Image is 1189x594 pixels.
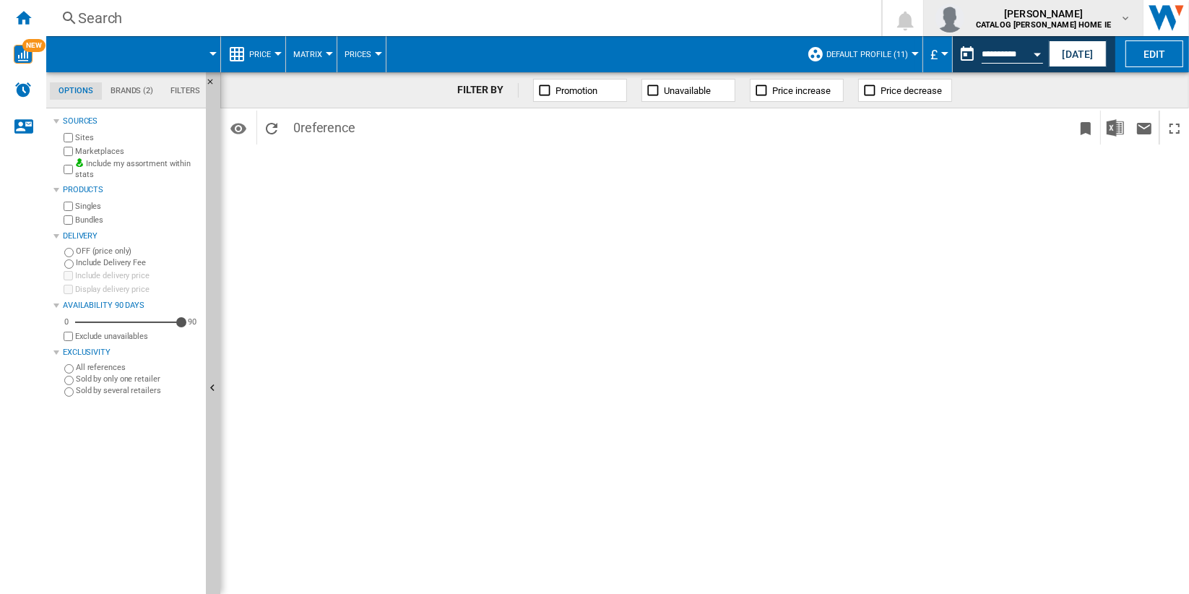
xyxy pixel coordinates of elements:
[64,259,74,269] input: Include Delivery Fee
[64,285,73,294] input: Display delivery price
[75,201,200,212] label: Singles
[64,332,73,341] input: Display delivery price
[64,387,74,397] input: Sold by several retailers
[1071,111,1100,145] button: Bookmark this report
[1107,119,1124,137] img: excel-24x24.png
[1101,111,1130,145] button: Download in Excel
[555,85,597,96] span: Promotion
[293,36,329,72] button: Matrix
[923,36,953,72] md-menu: Currency
[75,215,200,225] label: Bundles
[14,45,33,64] img: wise-card.svg
[184,317,200,327] div: 90
[228,36,278,72] div: Price
[75,331,200,342] label: Exclude unavailables
[75,284,200,295] label: Display delivery price
[75,158,84,167] img: mysite-bg-18x18.png
[64,364,74,374] input: All references
[249,36,278,72] button: Price
[64,271,73,280] input: Include delivery price
[750,79,844,102] button: Price increase
[63,347,200,358] div: Exclusivity
[1130,111,1159,145] button: Send this report by email
[22,39,46,52] span: NEW
[224,115,253,141] button: Options
[14,81,32,98] img: alerts-logo.svg
[75,270,200,281] label: Include delivery price
[63,184,200,196] div: Products
[457,83,519,98] div: FILTER BY
[63,116,200,127] div: Sources
[301,120,355,135] span: reference
[63,231,200,242] div: Delivery
[75,132,200,143] label: Sites
[78,8,844,28] div: Search
[64,202,73,211] input: Singles
[76,385,200,396] label: Sold by several retailers
[64,248,74,257] input: OFF (price only)
[345,50,371,59] span: Prices
[345,36,379,72] button: Prices
[641,79,735,102] button: Unavailable
[858,79,952,102] button: Price decrease
[63,300,200,311] div: Availability 90 Days
[533,79,627,102] button: Promotion
[75,315,181,330] md-slider: Availability
[76,362,200,373] label: All references
[953,36,1046,72] div: This report is based on a date in the past.
[881,85,942,96] span: Price decrease
[1125,40,1183,67] button: Edit
[64,160,73,178] input: Include my assortment within stats
[1160,111,1189,145] button: Maximize
[930,47,938,62] span: £
[807,36,915,72] div: Default profile (11)
[76,374,200,384] label: Sold by only one retailer
[64,133,73,142] input: Sites
[935,4,964,33] img: profile.jpg
[75,146,200,157] label: Marketplaces
[286,111,363,141] span: 0
[102,82,162,100] md-tab-item: Brands (2)
[64,215,73,225] input: Bundles
[76,246,200,257] label: OFF (price only)
[976,20,1111,30] b: CATALOG [PERSON_NAME] HOME IE
[61,317,72,327] div: 0
[1024,39,1050,65] button: Open calendar
[1049,40,1107,67] button: [DATE]
[953,40,982,69] button: md-calendar
[50,82,102,100] md-tab-item: Options
[162,82,209,100] md-tab-item: Filters
[930,36,945,72] button: £
[293,50,322,59] span: Matrix
[772,85,831,96] span: Price increase
[76,257,200,268] label: Include Delivery Fee
[64,376,74,385] input: Sold by only one retailer
[826,50,908,59] span: Default profile (11)
[257,111,286,145] button: Reload
[826,36,915,72] button: Default profile (11)
[249,50,271,59] span: Price
[976,7,1111,21] span: [PERSON_NAME]
[64,147,73,156] input: Marketplaces
[206,72,223,98] button: Hide
[664,85,711,96] span: Unavailable
[75,158,200,181] label: Include my assortment within stats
